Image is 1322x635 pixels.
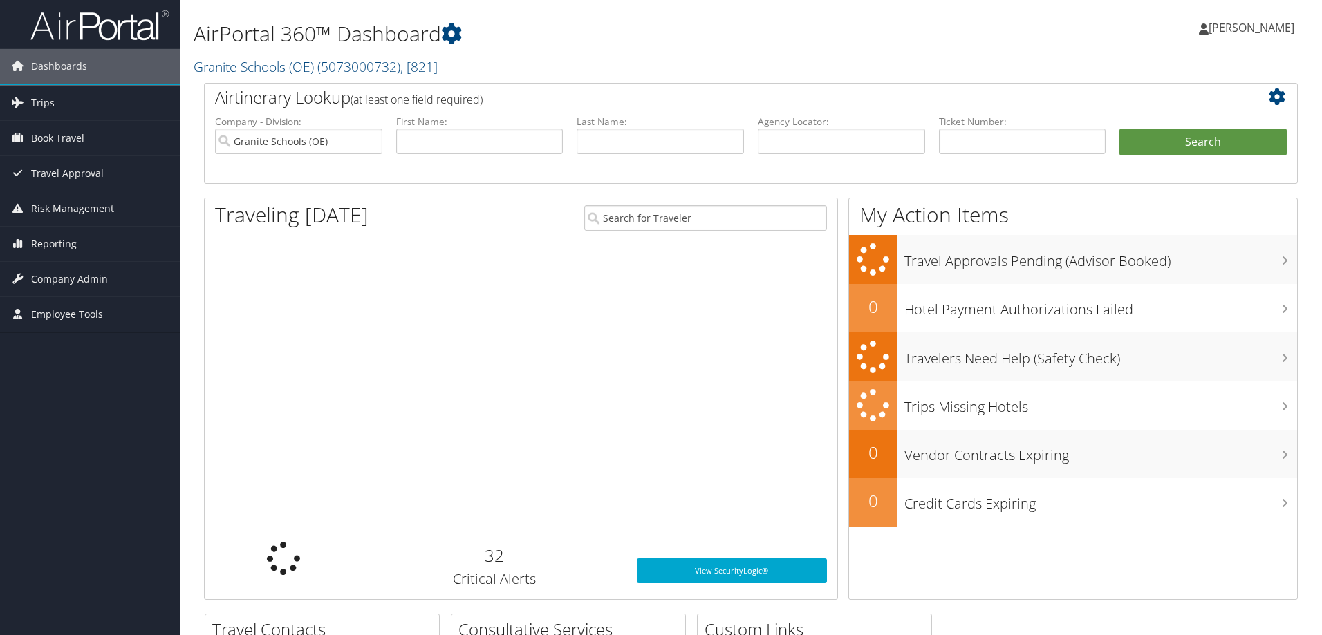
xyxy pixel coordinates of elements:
label: Last Name: [577,115,744,129]
h2: 0 [849,295,897,319]
h3: Travel Approvals Pending (Advisor Booked) [904,245,1297,271]
button: Search [1119,129,1287,156]
a: 0Credit Cards Expiring [849,478,1297,527]
h1: AirPortal 360™ Dashboard [194,19,937,48]
label: Agency Locator: [758,115,925,129]
input: Search for Traveler [584,205,827,231]
span: , [ 821 ] [400,57,438,76]
span: Trips [31,86,55,120]
span: (at least one field required) [351,92,483,107]
span: Company Admin [31,262,108,296]
label: First Name: [396,115,564,129]
h3: Vendor Contracts Expiring [904,439,1297,465]
h3: Trips Missing Hotels [904,390,1297,417]
span: Reporting [31,227,77,261]
h3: Credit Cards Expiring [904,487,1297,513]
h2: Airtinerary Lookup [215,86,1195,109]
h3: Hotel Payment Authorizations Failed [904,293,1297,319]
a: Travel Approvals Pending (Advisor Booked) [849,235,1297,284]
a: 0Vendor Contracts Expiring [849,430,1297,478]
a: Granite Schools (OE) [194,57,438,76]
span: Risk Management [31,191,114,226]
span: Employee Tools [31,297,103,332]
span: [PERSON_NAME] [1209,20,1294,35]
img: airportal-logo.png [30,9,169,41]
a: Travelers Need Help (Safety Check) [849,332,1297,381]
h2: 0 [849,489,897,513]
a: Trips Missing Hotels [849,381,1297,430]
span: Book Travel [31,121,84,155]
h2: 32 [373,544,616,567]
h3: Travelers Need Help (Safety Check) [904,342,1297,368]
a: [PERSON_NAME] [1199,7,1308,48]
h3: Critical Alerts [373,569,616,589]
span: ( 5073000732 ) [317,57,400,76]
a: 0Hotel Payment Authorizations Failed [849,284,1297,332]
h1: Traveling [DATE] [215,200,369,229]
h1: My Action Items [849,200,1297,229]
a: View SecurityLogic® [637,558,827,583]
label: Company - Division: [215,115,382,129]
span: Dashboards [31,49,87,84]
span: Travel Approval [31,156,104,191]
label: Ticket Number: [939,115,1106,129]
h2: 0 [849,441,897,464]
